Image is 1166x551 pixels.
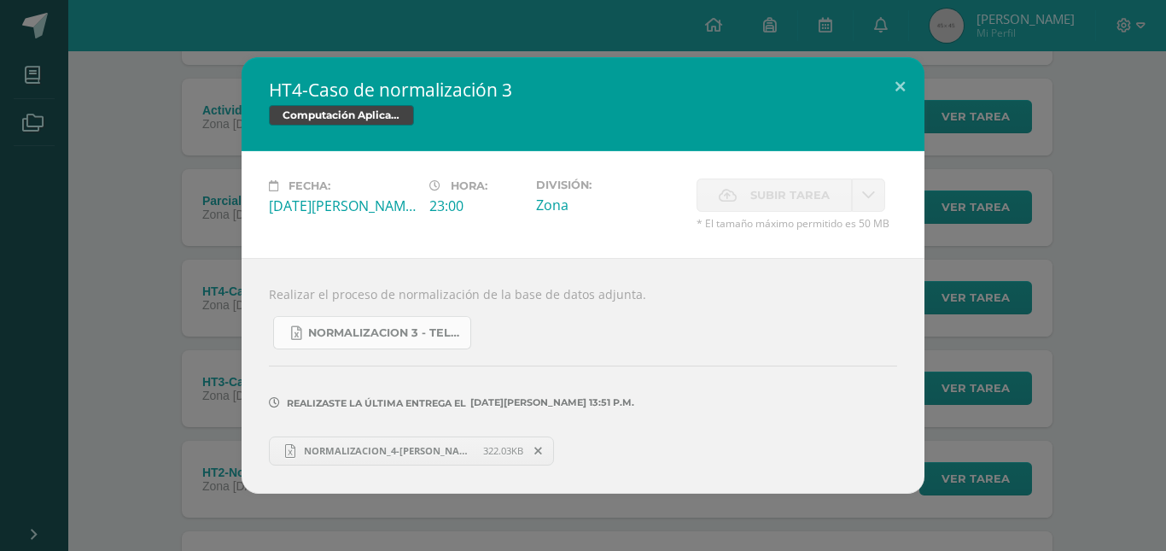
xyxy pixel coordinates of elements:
span: Subir tarea [750,179,830,211]
button: Close (Esc) [876,57,924,115]
a: NORMALIZACION_4-[PERSON_NAME].xlsx 322.03KB [269,437,554,466]
h2: HT4-Caso de normalización 3 [269,78,897,102]
div: Zona [536,196,683,214]
a: La fecha de entrega ha expirado [852,179,885,212]
span: NORMALIZACION 3 - TELEFONIA.xlsx [308,326,462,340]
span: Remover entrega [524,442,553,460]
div: Realizar el proceso de normalización de la base de datos adjunta. [242,258,924,493]
div: 23:00 [429,196,522,215]
span: NORMALIZACION_4-[PERSON_NAME].xlsx [295,444,483,457]
span: Realizaste la última entrega el [287,397,466,409]
span: 322.03KB [483,444,523,457]
a: NORMALIZACION 3 - TELEFONIA.xlsx [273,316,471,349]
label: División: [536,179,683,191]
span: Computación Aplicada [269,105,414,126]
span: Hora: [451,179,487,192]
span: [DATE][PERSON_NAME] 13:51 p.m. [466,402,634,403]
span: * El tamaño máximo permitido es 50 MB [697,216,897,231]
span: Fecha: [289,179,330,192]
div: [DATE][PERSON_NAME] [269,196,416,215]
label: La fecha de entrega ha expirado [697,179,852,212]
